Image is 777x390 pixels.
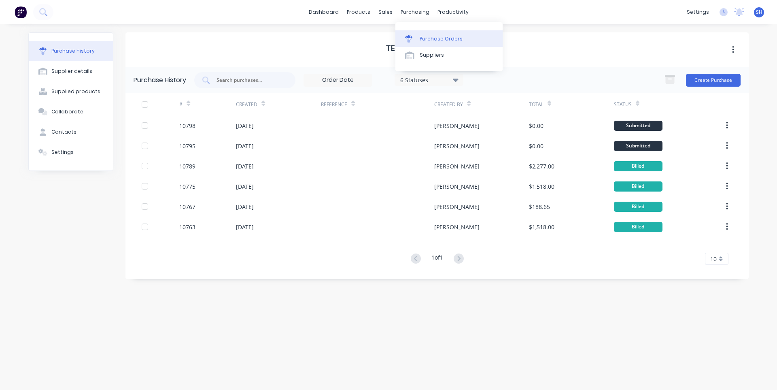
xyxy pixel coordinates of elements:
[236,142,254,150] div: [DATE]
[434,202,480,211] div: [PERSON_NAME]
[179,162,195,170] div: 10789
[179,223,195,231] div: 10763
[29,122,113,142] button: Contacts
[29,41,113,61] button: Purchase history
[434,162,480,170] div: [PERSON_NAME]
[236,202,254,211] div: [DATE]
[756,9,762,16] span: SH
[395,30,503,47] a: Purchase Orders
[529,223,554,231] div: $1,518.00
[51,68,92,75] div: Supplier details
[710,255,717,263] span: 10
[420,35,463,43] div: Purchase Orders
[431,253,443,265] div: 1 of 1
[434,182,480,191] div: [PERSON_NAME]
[179,101,183,108] div: #
[686,74,741,87] button: Create Purchase
[397,6,433,18] div: purchasing
[386,43,488,53] h1: Techni Waterjet Pty Ltd
[51,128,76,136] div: Contacts
[51,47,95,55] div: Purchase history
[434,142,480,150] div: [PERSON_NAME]
[236,162,254,170] div: [DATE]
[179,142,195,150] div: 10795
[236,182,254,191] div: [DATE]
[614,161,662,171] div: Billed
[321,101,347,108] div: Reference
[236,223,254,231] div: [DATE]
[236,121,254,130] div: [DATE]
[529,142,543,150] div: $0.00
[529,101,543,108] div: Total
[179,202,195,211] div: 10767
[683,6,713,18] div: settings
[29,142,113,162] button: Settings
[29,102,113,122] button: Collaborate
[179,182,195,191] div: 10775
[433,6,473,18] div: productivity
[614,101,632,108] div: Status
[614,121,662,131] div: Submitted
[400,75,458,84] div: 6 Statuses
[236,101,257,108] div: Created
[51,149,74,156] div: Settings
[434,121,480,130] div: [PERSON_NAME]
[29,61,113,81] button: Supplier details
[134,75,186,85] div: Purchase History
[529,202,550,211] div: $188.65
[29,81,113,102] button: Supplied products
[374,6,397,18] div: sales
[434,101,463,108] div: Created By
[51,108,83,115] div: Collaborate
[179,121,195,130] div: 10798
[343,6,374,18] div: products
[395,47,503,63] a: Suppliers
[614,222,662,232] div: Billed
[529,162,554,170] div: $2,277.00
[529,121,543,130] div: $0.00
[51,88,100,95] div: Supplied products
[305,6,343,18] a: dashboard
[304,74,372,86] input: Order Date
[614,141,662,151] div: Submitted
[420,51,444,59] div: Suppliers
[529,182,554,191] div: $1,518.00
[216,76,283,84] input: Search purchases...
[434,223,480,231] div: [PERSON_NAME]
[15,6,27,18] img: Factory
[614,202,662,212] div: Billed
[614,181,662,192] div: Billed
